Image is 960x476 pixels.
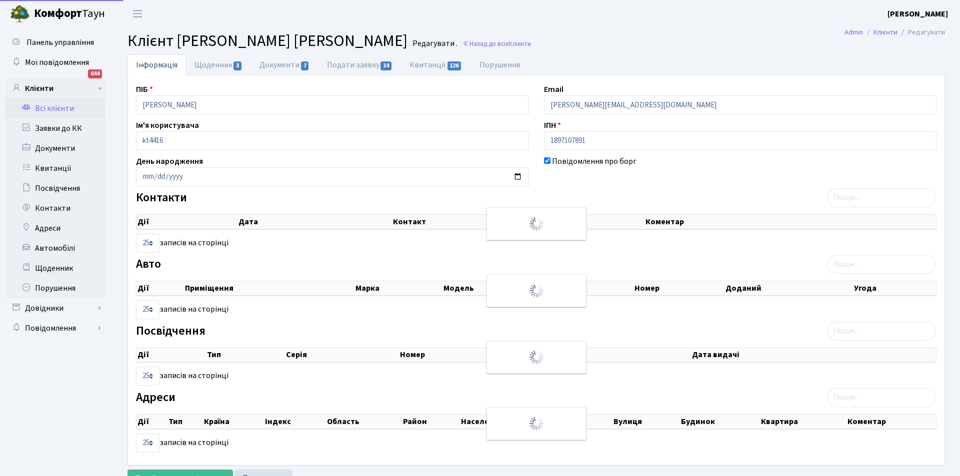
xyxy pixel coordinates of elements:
[897,27,945,38] li: Редагувати
[827,188,935,207] input: Пошук...
[5,138,105,158] a: Документи
[25,57,89,68] span: Мої повідомлення
[136,324,205,339] label: Посвідчення
[827,322,935,341] input: Пошук...
[136,434,228,453] label: записів на сторінці
[167,415,203,429] th: Тип
[410,39,457,48] small: Редагувати .
[136,300,159,319] select: записів на сторінці
[136,234,159,253] select: записів на сторінці
[136,367,159,386] select: записів на сторінці
[136,257,161,272] label: Авто
[5,238,105,258] a: Автомобілі
[5,258,105,278] a: Щоденник
[380,61,391,70] span: 14
[5,298,105,318] a: Довідники
[251,54,318,75] a: Документи
[326,415,402,429] th: Область
[691,348,936,362] th: Дата видачі
[206,348,285,362] th: Тип
[552,281,633,295] th: Колір
[184,281,354,295] th: Приміщення
[26,37,94,48] span: Панель управління
[644,215,936,229] th: Коментар
[136,83,153,95] label: ПІБ
[844,27,863,37] a: Admin
[237,215,392,229] th: Дата
[392,215,644,229] th: Контакт
[136,281,184,295] th: Дії
[10,4,30,24] img: logo.png
[136,155,203,167] label: День народження
[532,348,691,362] th: Видано
[5,278,105,298] a: Порушення
[447,61,461,70] span: 126
[528,216,544,232] img: Обробка...
[354,281,442,295] th: Марка
[5,98,105,118] a: Всі клієнти
[462,39,531,48] a: Назад до всіхКлієнти
[887,8,948,19] b: [PERSON_NAME]
[442,281,552,295] th: Модель
[827,255,935,274] input: Пошук...
[873,27,897,37] a: Клієнти
[136,191,187,205] label: Контакти
[136,391,175,405] label: Адреси
[136,434,159,453] select: записів на сторінці
[136,300,228,319] label: записів на сторінці
[136,234,228,253] label: записів на сторінці
[318,54,401,75] a: Подати заявку
[724,281,853,295] th: Доданий
[829,22,960,43] nav: breadcrumb
[528,283,544,299] img: Обробка...
[5,318,105,338] a: Повідомлення
[127,54,186,75] a: Інформація
[827,388,935,407] input: Пошук...
[285,348,399,362] th: Серія
[552,155,636,167] label: Повідомлення про борг
[508,39,531,48] span: Клієнти
[544,119,561,131] label: ІПН
[136,367,228,386] label: записів на сторінці
[460,415,613,429] th: Населений пункт
[186,54,251,75] a: Щоденник
[399,348,532,362] th: Номер
[301,61,309,70] span: 7
[5,32,105,52] a: Панель управління
[760,415,846,429] th: Квартира
[402,415,459,429] th: Район
[5,78,105,98] a: Клієнти
[846,415,936,429] th: Коментар
[528,349,544,365] img: Обробка...
[136,215,237,229] th: Дії
[401,54,470,75] a: Квитанції
[5,118,105,138] a: Заявки до КК
[127,29,407,52] span: Клієнт [PERSON_NAME] [PERSON_NAME]
[136,119,199,131] label: Ім'я користувача
[88,69,102,78] div: 644
[612,415,680,429] th: Вулиця
[5,198,105,218] a: Контакти
[203,415,264,429] th: Країна
[136,348,206,362] th: Дії
[136,415,167,429] th: Дії
[528,416,544,432] img: Обробка...
[471,54,528,75] a: Порушення
[34,5,82,21] b: Комфорт
[34,5,105,22] span: Таун
[264,415,326,429] th: Індекс
[233,61,241,70] span: 3
[5,178,105,198] a: Посвідчення
[887,8,948,20] a: [PERSON_NAME]
[5,158,105,178] a: Квитанції
[5,218,105,238] a: Адреси
[853,281,936,295] th: Угода
[5,52,105,72] a: Мої повідомлення644
[633,281,725,295] th: Номер
[544,83,563,95] label: Email
[125,5,150,22] button: Переключити навігацію
[680,415,759,429] th: Будинок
